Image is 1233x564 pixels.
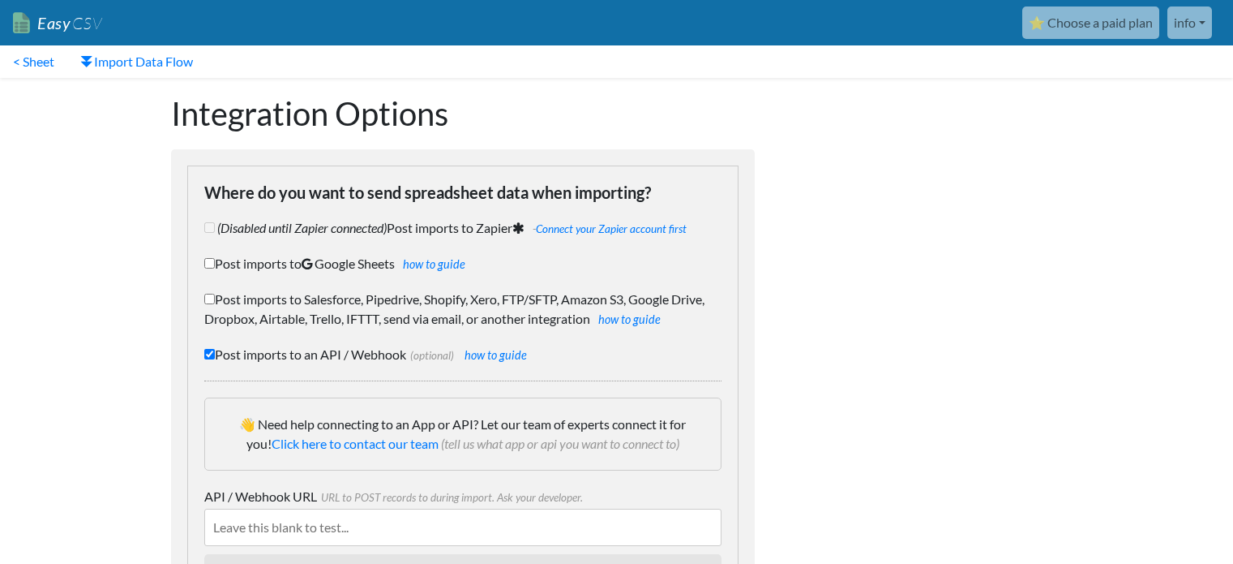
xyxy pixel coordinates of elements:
h4: Where do you want to send spreadsheet data when importing? [204,183,721,202]
a: EasyCSV [13,6,102,40]
a: Connect your Zapier account first [536,222,687,235]
input: Post imports to Salesforce, Pipedrive, Shopify, Xero, FTP/SFTP, Amazon S3, Google Drive, Dropbox,... [204,294,215,304]
label: Post imports to an API / Webhook [204,345,721,364]
label: API / Webhook URL [204,487,721,506]
label: Post imports to Salesforce, Pipedrive, Shopify, Xero, FTP/SFTP, Amazon S3, Google Drive, Dropbox,... [204,290,721,329]
label: Post imports to Google Sheets [204,254,721,273]
a: how to guide [598,312,661,326]
span: - [529,222,687,235]
span: URL to POST records to during import. Ask your developer. [317,491,583,504]
input: (Disabled until Zapier connected)Post imports to Zapier -Connect your Zapier account first [204,222,215,233]
h1: Integration Options [171,94,755,133]
div: 👋 Need help connecting to an App or API? Let our team of experts connect it for you! [204,398,721,471]
a: how to guide [465,348,527,362]
label: Post imports to Zapier [204,218,721,238]
input: Post imports toGoogle Sheetshow to guide [204,258,215,269]
input: Post imports to an API / Webhook(optional) how to guide [204,349,215,359]
a: info [1167,6,1212,39]
input: Leave this blank to test... [204,509,721,546]
a: how to guide [403,257,465,271]
span: (tell us what app or api you want to connect to) [441,436,679,451]
span: CSV [71,13,102,33]
i: (Disabled until Zapier connected) [217,220,387,235]
a: Import Data Flow [67,45,206,78]
a: Click here to contact our team [272,436,439,451]
a: ⭐ Choose a paid plan [1022,6,1159,39]
span: (optional) [406,349,454,362]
